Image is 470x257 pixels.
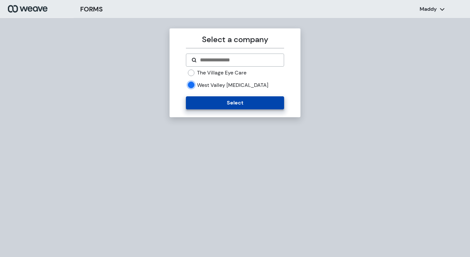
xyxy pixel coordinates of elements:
h3: FORMS [80,4,103,14]
input: Search [199,56,278,64]
label: West Valley [MEDICAL_DATA] [197,82,268,89]
p: Maddy [420,6,437,13]
label: The Village Eye Care [197,69,246,76]
p: Select a company [186,34,284,45]
button: Select [186,96,284,109]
